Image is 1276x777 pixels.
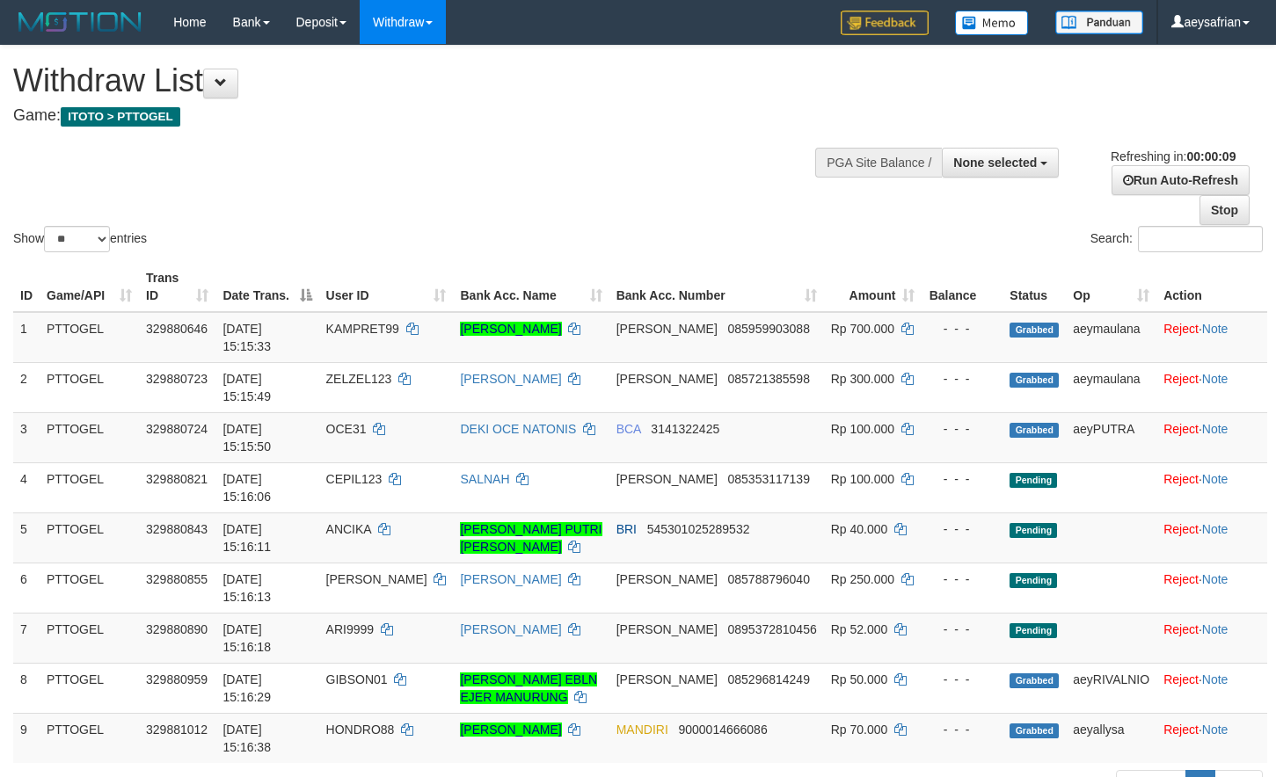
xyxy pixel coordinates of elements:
[1010,623,1057,638] span: Pending
[1010,473,1057,488] span: Pending
[44,226,110,252] select: Showentries
[1163,372,1199,386] a: Reject
[609,262,824,312] th: Bank Acc. Number: activate to sort column ascending
[326,372,392,386] span: ZELZEL123
[13,226,147,252] label: Show entries
[146,522,208,536] span: 329880843
[1010,523,1057,538] span: Pending
[139,262,215,312] th: Trans ID: activate to sort column ascending
[319,262,454,312] th: User ID: activate to sort column ascending
[1111,149,1236,163] span: Refreshing in:
[222,522,271,554] span: [DATE] 15:16:11
[222,723,271,754] span: [DATE] 15:16:38
[1066,362,1156,412] td: aeymaulana
[13,262,40,312] th: ID
[1156,412,1267,462] td: ·
[13,107,833,125] h4: Game:
[326,472,383,486] span: CEPIL123
[929,671,995,688] div: - - -
[647,522,750,536] span: Copy 545301025289532 to clipboard
[929,320,995,338] div: - - -
[1010,323,1059,338] span: Grabbed
[831,522,888,536] span: Rp 40.000
[824,262,922,312] th: Amount: activate to sort column ascending
[1163,422,1199,436] a: Reject
[831,472,894,486] span: Rp 100.000
[222,672,271,704] span: [DATE] 15:16:29
[815,148,942,178] div: PGA Site Balance /
[1010,573,1057,588] span: Pending
[1202,622,1229,636] a: Note
[222,422,271,454] span: [DATE] 15:15:50
[40,462,139,512] td: PTTOGEL
[13,563,40,613] td: 6
[831,672,888,686] span: Rp 50.000
[222,322,271,353] span: [DATE] 15:15:33
[460,472,509,486] a: SALNAH
[929,470,995,488] div: - - -
[831,422,894,436] span: Rp 100.000
[1003,262,1066,312] th: Status
[831,723,888,737] span: Rp 70.000
[1202,522,1229,536] a: Note
[13,512,40,563] td: 5
[453,262,609,312] th: Bank Acc. Name: activate to sort column ascending
[1202,372,1229,386] a: Note
[222,472,271,504] span: [DATE] 15:16:06
[831,572,894,586] span: Rp 250.000
[1202,322,1229,336] a: Note
[40,613,139,663] td: PTTOGEL
[215,262,318,312] th: Date Trans.: activate to sort column descending
[1163,622,1199,636] a: Reject
[929,570,995,588] div: - - -
[1156,663,1267,713] td: ·
[942,148,1059,178] button: None selected
[1066,713,1156,763] td: aeyallysa
[222,622,271,654] span: [DATE] 15:16:18
[40,512,139,563] td: PTTOGEL
[13,312,40,363] td: 1
[1202,723,1229,737] a: Note
[61,107,180,127] span: ITOTO > PTTOGEL
[1163,472,1199,486] a: Reject
[1055,11,1143,34] img: panduan.png
[1202,472,1229,486] a: Note
[929,420,995,438] div: - - -
[326,622,374,636] span: ARI9999
[1202,572,1229,586] a: Note
[40,362,139,412] td: PTTOGEL
[460,522,602,554] a: [PERSON_NAME] PUTRI [PERSON_NAME]
[146,322,208,336] span: 329880646
[460,572,561,586] a: [PERSON_NAME]
[727,672,809,686] span: Copy 085296814249 to clipboard
[1156,362,1267,412] td: ·
[727,372,809,386] span: Copy 085721385598 to clipboard
[616,723,668,737] span: MANDIRI
[1199,195,1250,225] a: Stop
[460,372,561,386] a: [PERSON_NAME]
[616,472,718,486] span: [PERSON_NAME]
[1138,226,1263,252] input: Search:
[1163,723,1199,737] a: Reject
[1163,322,1199,336] a: Reject
[13,462,40,512] td: 4
[616,672,718,686] span: [PERSON_NAME]
[40,262,139,312] th: Game/API: activate to sort column ascending
[1010,673,1059,688] span: Grabbed
[651,422,719,436] span: Copy 3141322425 to clipboard
[13,713,40,763] td: 9
[831,372,894,386] span: Rp 300.000
[40,312,139,363] td: PTTOGEL
[1156,512,1267,563] td: ·
[326,572,427,586] span: [PERSON_NAME]
[929,721,995,738] div: - - -
[1186,149,1236,163] strong: 00:00:09
[1156,462,1267,512] td: ·
[678,723,767,737] span: Copy 9000014666086 to clipboard
[1066,312,1156,363] td: aeymaulana
[460,322,561,336] a: [PERSON_NAME]
[146,572,208,586] span: 329880855
[616,622,718,636] span: [PERSON_NAME]
[1163,672,1199,686] a: Reject
[146,422,208,436] span: 329880724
